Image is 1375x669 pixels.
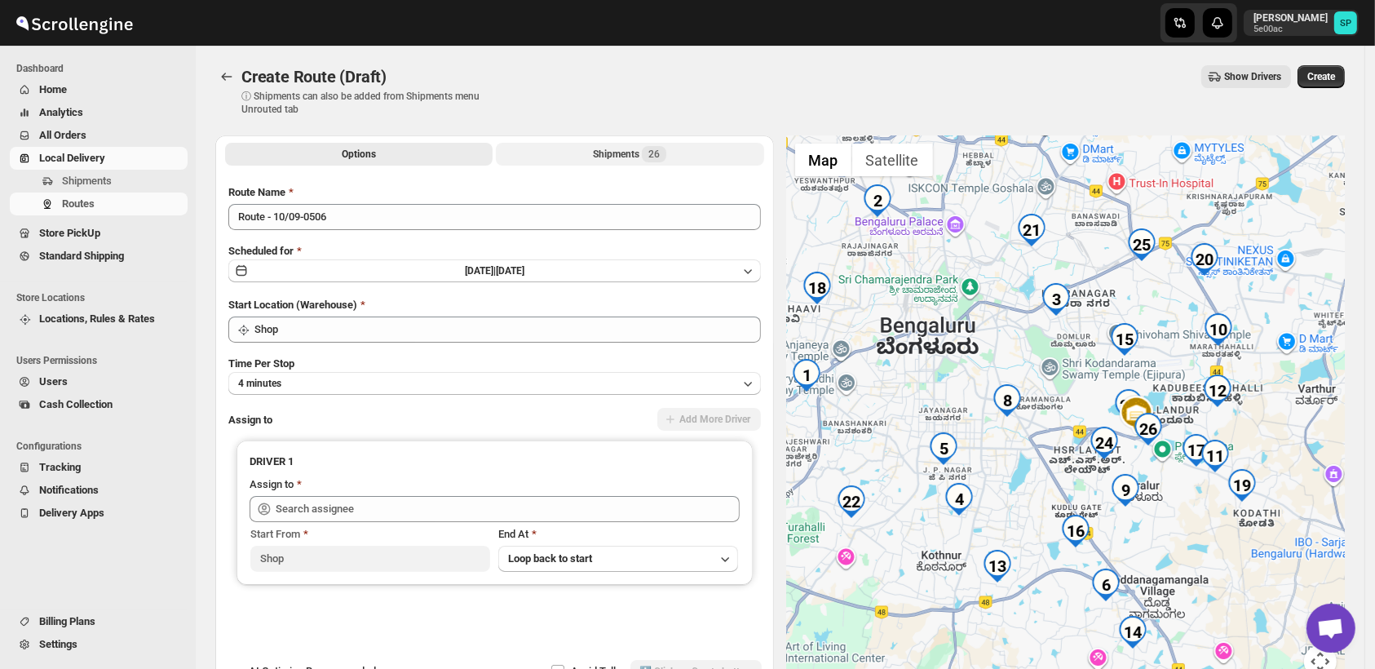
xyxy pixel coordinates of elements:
button: Show street map [795,144,852,176]
span: 26 [648,148,660,161]
div: 17 [1180,434,1213,467]
div: 1 [790,359,823,392]
span: 4 minutes [238,377,281,390]
span: Dashboard [16,62,188,75]
div: 24 [1088,427,1121,459]
p: ⓘ Shipments can also be added from Shipments menu Unrouted tab [241,90,498,116]
button: Notifications [10,479,188,502]
button: Billing Plans [10,610,188,633]
div: 14 [1116,616,1149,649]
span: Local Delivery [39,152,105,164]
button: Selected Shipments [496,143,763,166]
span: Create Route (Draft) [241,67,387,86]
input: Search location [254,317,761,343]
button: Settings [10,633,188,656]
button: Routes [10,193,188,215]
div: 9 [1109,474,1142,507]
div: 15 [1108,323,1141,356]
button: [DATE]|[DATE] [228,259,761,282]
span: Routes [62,197,95,210]
span: Settings [39,638,77,650]
button: Delivery Apps [10,502,188,525]
span: Sulakshana Pundle [1334,11,1357,34]
p: [PERSON_NAME] [1253,11,1328,24]
span: Cash Collection [39,398,113,410]
h3: DRIVER 1 [250,454,740,470]
button: User menu [1244,10,1359,36]
span: Assign to [228,414,272,426]
button: Cash Collection [10,393,188,416]
button: Users [10,370,188,393]
span: Standard Shipping [39,250,124,262]
div: 4 [943,483,975,516]
div: 10 [1202,313,1235,346]
span: Store Locations [16,291,188,304]
button: Create [1298,65,1345,88]
input: Search assignee [276,496,740,522]
div: 11 [1199,440,1231,472]
div: 8 [991,384,1024,417]
button: 4 minutes [228,372,761,395]
span: [DATE] | [465,265,496,277]
input: Eg: Bengaluru Route [228,204,761,230]
div: 16 [1059,515,1092,547]
button: All Orders [10,124,188,147]
button: All Route Options [225,143,493,166]
button: Shipments [10,170,188,193]
div: 26 [1132,413,1165,445]
span: Delivery Apps [39,507,104,519]
button: Show satellite imagery [852,144,933,176]
div: 12 [1201,374,1234,407]
text: SP [1340,18,1351,29]
span: Loop back to start [508,552,592,565]
button: Home [10,78,188,101]
span: Start Location (Warehouse) [228,299,357,311]
span: Time Per Stop [228,357,294,370]
button: Show Drivers [1201,65,1291,88]
button: Locations, Rules & Rates [10,308,188,330]
span: Create [1307,70,1335,83]
span: [DATE] [496,265,524,277]
div: 5 [927,432,960,465]
button: Loop back to start [498,546,738,572]
div: Assign to [250,476,294,493]
span: Route Name [228,186,285,198]
div: Shipments [593,146,666,162]
div: 21 [1015,214,1048,246]
span: Configurations [16,440,188,453]
div: 22 [835,485,868,518]
span: Show Drivers [1224,70,1281,83]
div: 20 [1188,243,1221,276]
div: Open chat [1306,604,1355,653]
span: Locations, Rules & Rates [39,312,155,325]
p: 5e00ac [1253,24,1328,34]
span: Tracking [39,461,81,473]
span: Notifications [39,484,99,496]
div: 25 [1125,228,1158,261]
span: Start From [250,528,300,540]
div: 23 [1112,389,1145,422]
span: Store PickUp [39,227,100,239]
div: 3 [1040,283,1072,316]
div: All Route Options [215,171,774,660]
div: 18 [801,272,833,304]
div: End At [498,526,738,543]
span: Scheduled for [228,245,294,257]
button: Tracking [10,456,188,479]
span: Users [39,375,68,388]
button: Analytics [10,101,188,124]
span: Billing Plans [39,615,95,627]
span: Shipments [62,175,112,187]
img: ScrollEngine [13,2,135,43]
div: 2 [861,184,894,217]
div: 13 [981,550,1014,583]
span: Users Permissions [16,354,188,367]
span: Analytics [39,106,83,118]
button: Routes [215,65,238,88]
span: All Orders [39,129,86,141]
span: Options [342,148,376,161]
div: 19 [1226,469,1258,502]
div: 6 [1090,569,1122,601]
span: Home [39,83,67,95]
